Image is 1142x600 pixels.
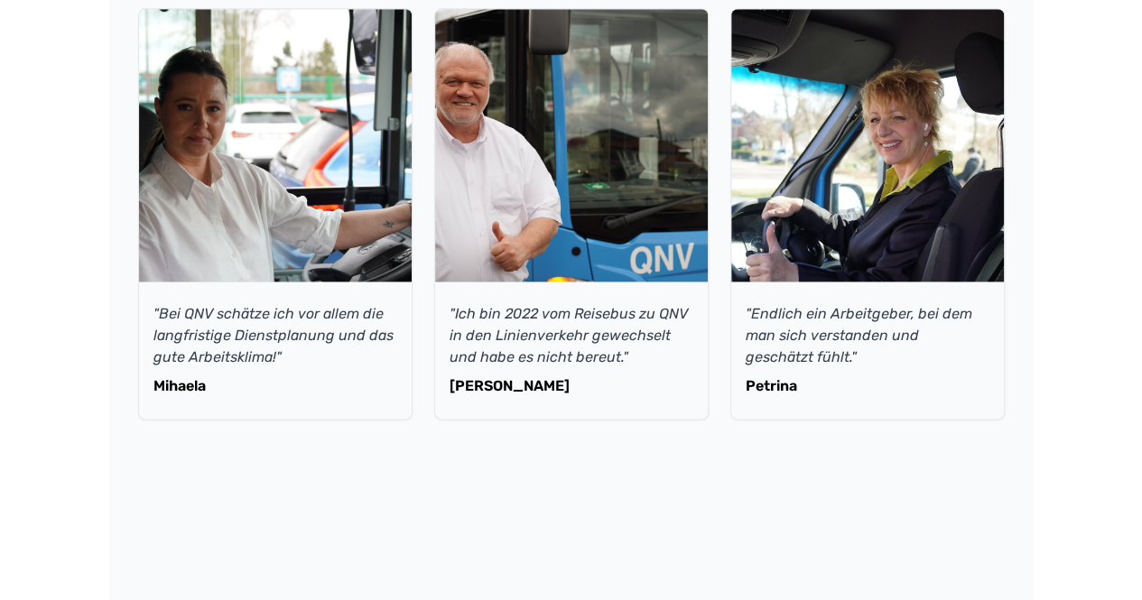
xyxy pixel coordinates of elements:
[153,375,397,397] p: Mihaela
[746,375,989,397] p: Petrina
[450,375,693,397] p: [PERSON_NAME]
[450,303,693,368] p: "Ich bin 2022 vom Reisebus zu QNV in den Linienverkehr gewechselt und habe es nicht bereut."
[746,303,989,368] p: "Endlich ein Arbeitgeber, bei dem man sich verstanden und geschätzt fühlt."
[153,303,397,368] p: "Bei QNV schätze ich vor allem die langfristige Dienstplanung und das gute Arbeitsklima!"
